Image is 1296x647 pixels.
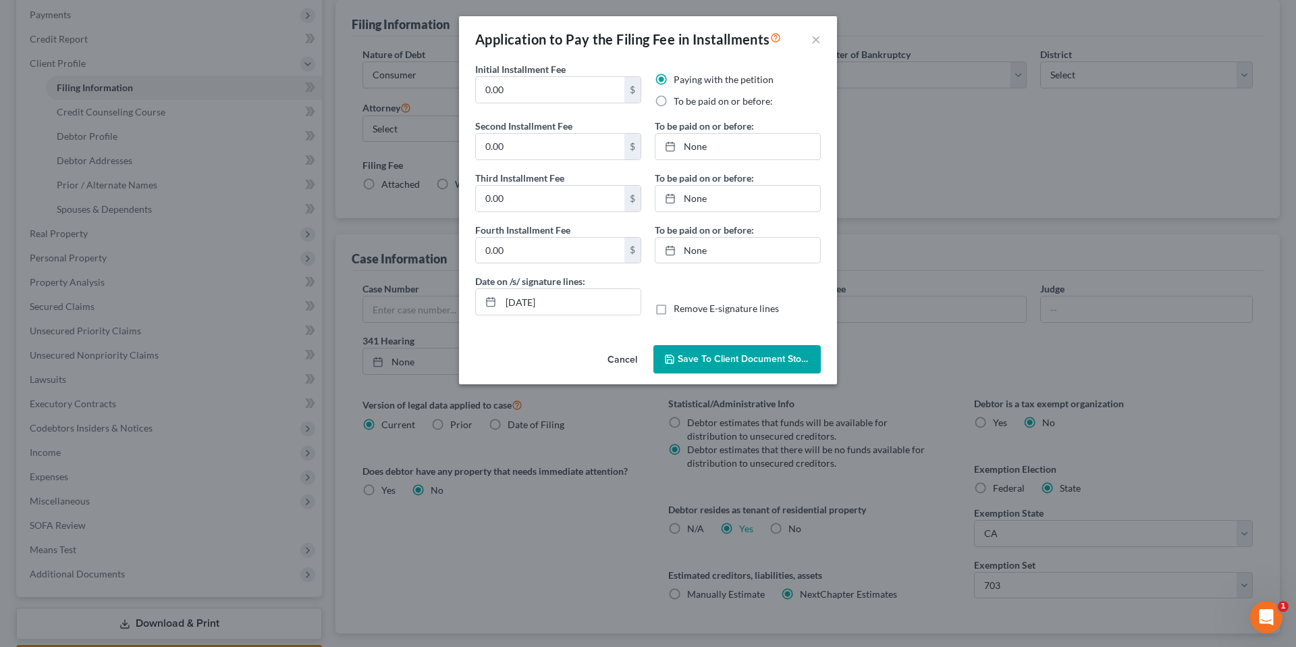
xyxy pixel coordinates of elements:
[475,62,566,76] label: Initial Installment Fee
[655,223,754,237] label: To be paid on or before:
[597,346,648,373] button: Cancel
[1278,601,1289,612] span: 1
[1250,601,1282,633] iframe: Intercom live chat
[624,238,641,263] div: $
[624,186,641,211] div: $
[475,171,564,185] label: Third Installment Fee
[678,353,821,365] span: Save to Client Document Storage
[475,223,570,237] label: Fourth Installment Fee
[811,31,821,47] button: ×
[655,238,820,263] a: None
[476,77,624,103] input: 0.00
[674,95,773,108] label: To be paid on or before:
[475,30,781,49] div: Application to Pay the Filing Fee in Installments
[624,134,641,159] div: $
[475,119,572,133] label: Second Installment Fee
[501,289,641,315] input: MM/DD/YYYY
[655,171,754,185] label: To be paid on or before:
[674,302,779,315] label: Remove E-signature lines
[653,345,821,373] button: Save to Client Document Storage
[655,119,754,133] label: To be paid on or before:
[655,186,820,211] a: None
[476,134,624,159] input: 0.00
[476,238,624,263] input: 0.00
[624,77,641,103] div: $
[476,186,624,211] input: 0.00
[655,134,820,159] a: None
[475,274,585,288] label: Date on /s/ signature lines:
[674,73,774,86] label: Paying with the petition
